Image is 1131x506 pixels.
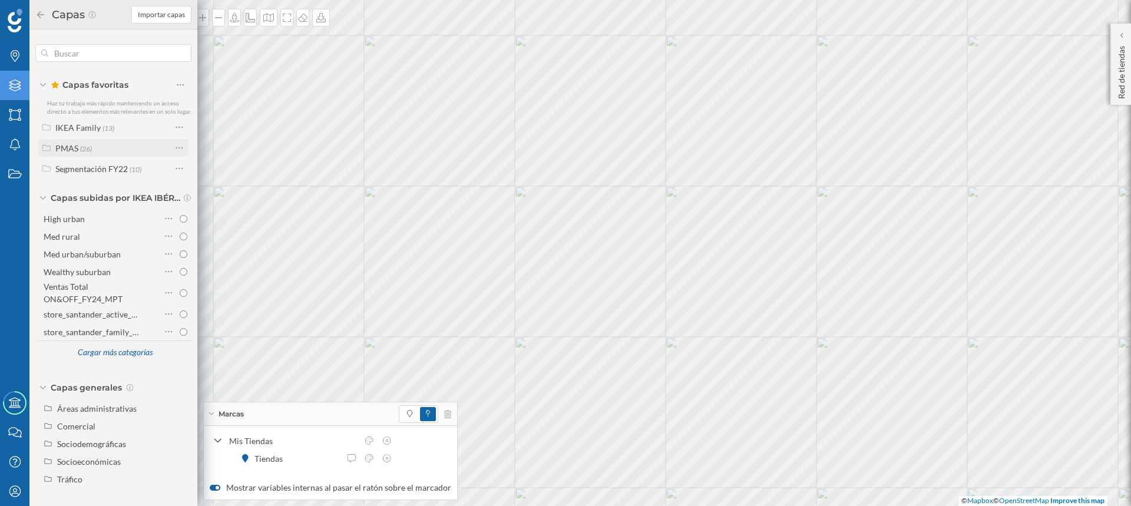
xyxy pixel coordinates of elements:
[180,233,187,240] input: Med rural
[967,496,993,505] a: Mapbox
[229,435,358,447] div: Mis Tiendas
[958,496,1107,506] div: © ©
[180,328,187,336] input: store_santander_family_members
[44,249,121,259] div: Med urban/suburban
[180,215,187,223] input: High urban
[51,192,180,204] span: Capas subidas por IKEA IBÉRICA SA
[47,100,191,115] span: Haz tu trabajo más rápido manteniendo un acceso directo a tus elementos más relevantes en un solo...
[102,123,114,133] span: (13)
[46,5,88,24] h2: Capas
[57,404,137,414] div: Áreas administrativas
[44,267,111,277] div: Wealthy suburban
[180,289,187,297] input: Ventas Total ON&OFF_FY24_MPT
[180,268,187,276] input: Wealthy suburban
[44,231,80,242] div: Med rural
[1116,41,1127,99] p: Red de tiendas
[130,164,141,174] span: (10)
[44,282,123,304] div: Ventas Total ON&OFF_FY24_MPT
[55,143,78,153] div: PMAS
[57,439,126,449] div: Sociodemográficas
[210,482,451,494] label: Mostrar variables internas al pasar el ratón sobre el marcador
[1050,496,1104,505] a: Improve this map
[57,474,82,484] div: Tráfico
[57,421,95,431] div: Comercial
[254,452,289,465] div: Tiendas
[51,382,122,393] span: Capas generales
[55,164,128,174] div: Segmentación FY22
[57,457,121,467] div: Socioeconómicas
[138,9,185,20] span: Importar capas
[24,8,65,19] span: Soporte
[180,310,187,318] input: store_santander_active_members
[55,123,101,133] div: IKEA Family
[71,342,159,363] div: Cargar más categorías
[180,250,187,258] input: Med urban/suburban
[999,496,1049,505] a: OpenStreetMap
[51,79,128,91] span: Capas favoritas
[219,409,244,419] span: Marcas
[44,309,166,319] div: store_santander_active_members
[8,9,22,32] img: Geoblink Logo
[44,327,167,337] div: store_santander_family_members
[44,214,85,224] div: High urban
[80,143,92,153] span: (26)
